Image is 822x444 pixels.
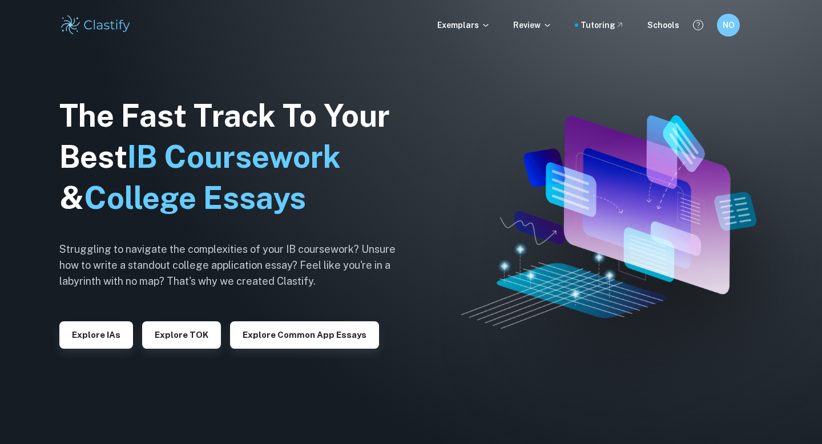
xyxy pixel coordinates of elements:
[717,14,740,37] button: NO
[59,321,133,349] button: Explore IAs
[581,19,624,31] a: Tutoring
[59,241,413,289] h6: Struggling to navigate the complexities of your IB coursework? Unsure how to write a standout col...
[230,329,379,340] a: Explore Common App essays
[513,19,552,31] p: Review
[647,19,679,31] a: Schools
[84,180,306,216] span: College Essays
[59,95,413,219] h1: The Fast Track To Your Best &
[461,115,756,328] img: Clastify hero
[59,329,133,340] a: Explore IAs
[437,19,490,31] p: Exemplars
[142,329,221,340] a: Explore TOK
[59,14,132,37] img: Clastify logo
[722,19,735,31] h6: NO
[230,321,379,349] button: Explore Common App essays
[127,139,341,175] span: IB Coursework
[688,15,708,35] button: Help and Feedback
[142,321,221,349] button: Explore TOK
